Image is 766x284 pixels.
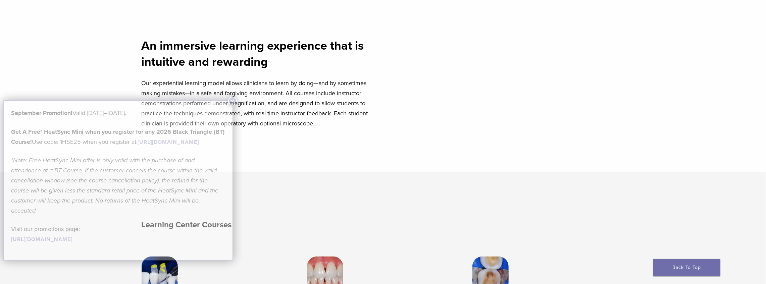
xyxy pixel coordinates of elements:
[653,259,720,276] a: Back To Top
[11,236,72,243] a: [URL][DOMAIN_NAME]
[11,157,218,214] em: *Note: Free HeatSync Mini offer is only valid with the purchase of and attendance at a BT Course....
[11,128,224,146] strong: Get A Free* HeatSync Mini when you register for any 2026 Black Triangle (BT) Course!
[142,39,364,69] strong: An immersive learning experience that is intuitive and rewarding
[142,217,385,233] h2: Learning Center Courses
[228,97,237,105] button: Close
[11,109,72,117] b: September Promotion!
[11,224,225,244] p: Visit our promotions page:
[11,127,225,147] p: Use code: 1HSE25 when you register at:
[142,78,379,128] p: Our experiential learning model allows clinicians to learn by doing—and by sometimes making mista...
[387,16,625,150] iframe: Bioclear Matrix | Welcome to the Bioclear Learning Center
[138,139,199,146] a: [URL][DOMAIN_NAME]
[11,108,225,118] p: Valid [DATE]–[DATE].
